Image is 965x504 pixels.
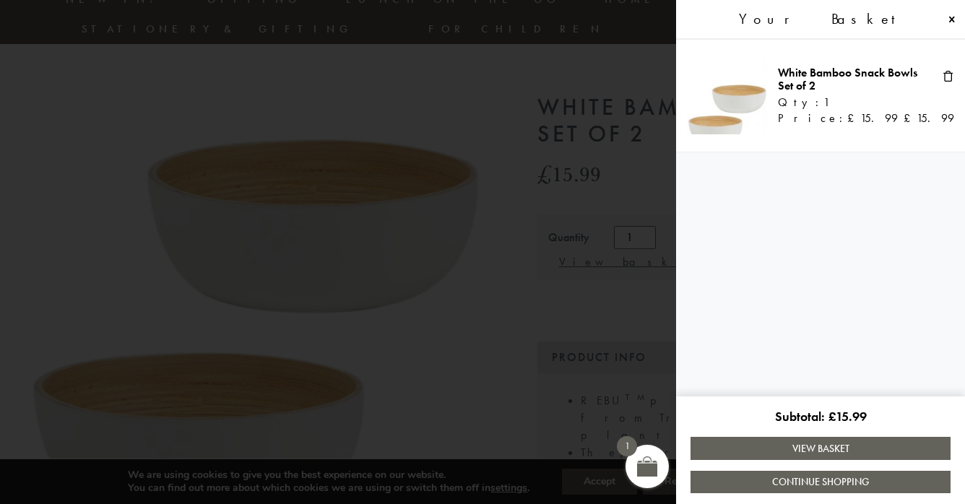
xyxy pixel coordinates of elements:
bdi: 15.99 [847,110,898,126]
span: 1 [823,96,829,109]
span: £ [828,408,836,425]
span: 1 [617,436,637,456]
img: White Bamboo Snack Bowls Set of 2 [687,54,767,134]
span: Subtotal [775,408,828,425]
a: White Bamboo Snack Bowls Set of 2 [778,65,917,93]
a: Continue Shopping [691,471,951,493]
span: £ [904,110,917,126]
div: Qty: [778,96,932,112]
div: Price: [778,112,932,125]
a: View Basket [691,437,951,459]
span: £ [847,110,860,126]
bdi: 15.99 [904,110,954,126]
span: Your Basket [739,11,908,27]
bdi: 15.99 [828,408,867,425]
